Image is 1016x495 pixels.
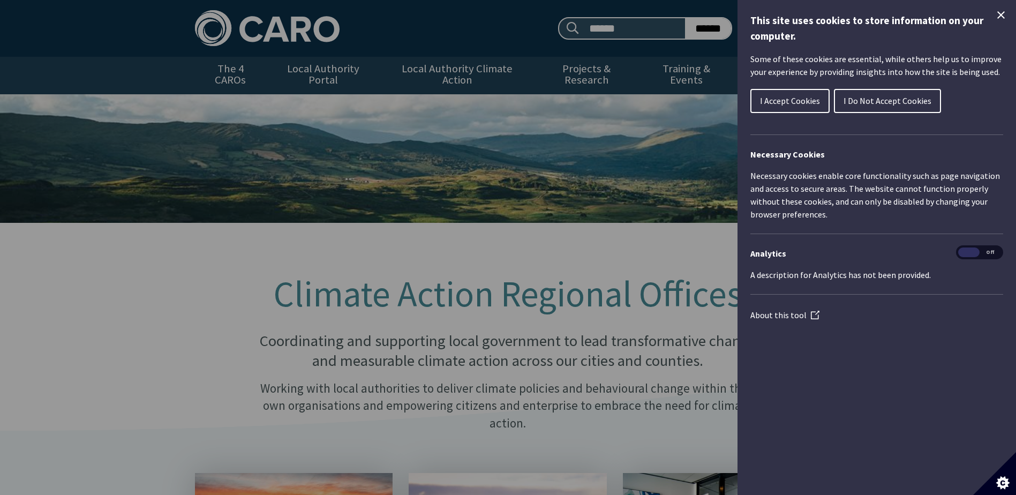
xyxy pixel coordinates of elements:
p: A description for Analytics has not been provided. [750,268,1003,281]
span: I Accept Cookies [760,95,820,106]
h1: This site uses cookies to store information on your computer. [750,13,1003,44]
button: Close Cookie Control [995,9,1007,21]
span: I Do Not Accept Cookies [844,95,931,106]
button: I Accept Cookies [750,89,830,113]
button: Set cookie preferences [973,452,1016,495]
p: Some of these cookies are essential, while others help us to improve your experience by providing... [750,52,1003,78]
h2: Necessary Cookies [750,148,1003,161]
p: Necessary cookies enable core functionality such as page navigation and access to secure areas. T... [750,169,1003,221]
a: About this tool [750,310,819,320]
h3: Analytics [750,247,1003,260]
button: I Do Not Accept Cookies [834,89,941,113]
span: Off [980,247,1001,258]
span: On [958,247,980,258]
